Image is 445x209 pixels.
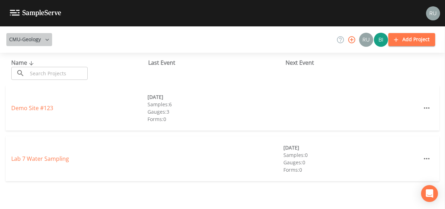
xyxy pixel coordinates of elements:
div: Samples: 6 [148,101,284,108]
div: Samples: 0 [283,151,420,159]
span: Name [11,59,36,66]
img: 5c24c38e1904495c635dfbe8a266ce11 [374,33,388,47]
a: Demo Site #123 [11,104,53,112]
div: Forms: 0 [283,166,420,173]
a: Lab 7 Water Sampling [11,155,69,163]
div: [DATE] [148,93,284,101]
input: Search Projects [27,67,88,80]
div: Russell Schindler [359,33,374,47]
div: Next Event [286,58,422,67]
img: logo [10,10,61,17]
div: Forms: 0 [148,115,284,123]
div: Open Intercom Messenger [421,185,438,202]
div: [DATE] [283,144,420,151]
button: Add Project [388,33,435,46]
div: Bill Henderson [374,33,388,47]
div: Gauges: 0 [283,159,420,166]
button: CMU-Geology [6,33,52,46]
img: a5c06d64ce99e847b6841ccd0307af82 [359,33,373,47]
div: Gauges: 3 [148,108,284,115]
div: Last Event [148,58,285,67]
img: a5c06d64ce99e847b6841ccd0307af82 [426,6,440,20]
